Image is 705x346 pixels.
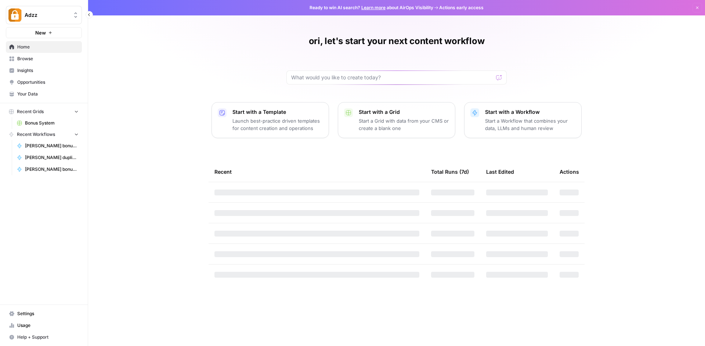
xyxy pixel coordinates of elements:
[14,163,82,175] a: [PERSON_NAME] bonus to wp - grid specific
[17,91,79,97] span: Your Data
[6,106,82,117] button: Recent Grids
[6,41,82,53] a: Home
[6,88,82,100] a: Your Data
[464,102,582,138] button: Start with a WorkflowStart a Workflow that combines your data, LLMs and human review
[338,102,455,138] button: Start with a GridStart a Grid with data from your CMS or create a blank one
[361,5,386,10] a: Learn more
[17,44,79,50] span: Home
[25,166,79,173] span: [PERSON_NAME] bonus to wp - grid specific
[17,79,79,86] span: Opportunities
[232,117,323,132] p: Launch best-practice driven templates for content creation and operations
[486,162,514,182] div: Last Edited
[17,108,44,115] span: Recent Grids
[6,27,82,38] button: New
[25,143,79,149] span: [PERSON_NAME] bonus to wp
[214,162,419,182] div: Recent
[485,108,575,116] p: Start with a Workflow
[17,55,79,62] span: Browse
[359,117,449,132] p: Start a Grid with data from your CMS or create a blank one
[25,11,69,19] span: Adzz
[6,331,82,343] button: Help + Support
[8,8,22,22] img: Adzz Logo
[211,102,329,138] button: Start with a TemplateLaunch best-practice driven templates for content creation and operations
[485,117,575,132] p: Start a Workflow that combines your data, LLMs and human review
[35,29,46,36] span: New
[291,74,493,81] input: What would you like to create today?
[6,308,82,320] a: Settings
[6,53,82,65] a: Browse
[25,120,79,126] span: Bonus System
[6,65,82,76] a: Insights
[25,154,79,161] span: [PERSON_NAME] duplicate check CRM
[14,117,82,129] a: Bonus System
[310,4,433,11] span: Ready to win AI search? about AirOps Visibility
[17,310,79,317] span: Settings
[17,322,79,329] span: Usage
[6,320,82,331] a: Usage
[6,129,82,140] button: Recent Workflows
[439,4,484,11] span: Actions early access
[14,140,82,152] a: [PERSON_NAME] bonus to wp
[431,162,469,182] div: Total Runs (7d)
[359,108,449,116] p: Start with a Grid
[17,334,79,340] span: Help + Support
[232,108,323,116] p: Start with a Template
[6,76,82,88] a: Opportunities
[14,152,82,163] a: [PERSON_NAME] duplicate check CRM
[309,35,485,47] h1: ori, let's start your next content workflow
[17,131,55,138] span: Recent Workflows
[560,162,579,182] div: Actions
[17,67,79,74] span: Insights
[6,6,82,24] button: Workspace: Adzz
